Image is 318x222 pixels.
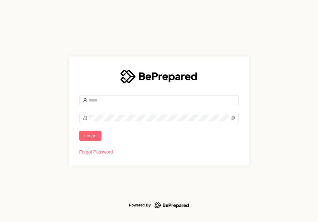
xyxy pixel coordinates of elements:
[83,116,87,120] span: lock
[129,201,151,209] div: Powered By
[83,98,87,102] span: user
[84,132,96,139] span: Log in
[231,116,235,120] span: eye-invisible
[79,149,113,154] a: Forgot Password
[79,131,101,141] button: Log in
